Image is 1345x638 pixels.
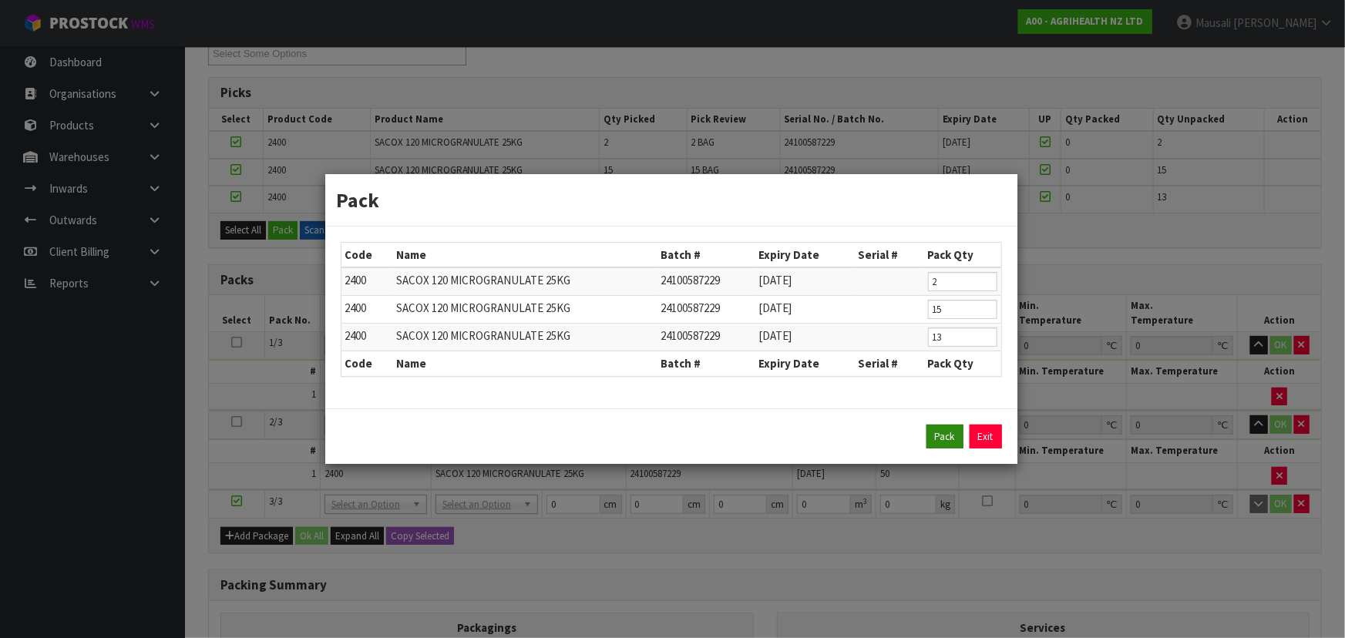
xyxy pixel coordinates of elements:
span: [DATE] [758,328,792,343]
span: 24100587229 [661,273,720,287]
th: Name [392,243,657,267]
th: Name [392,351,657,376]
span: [DATE] [758,273,792,287]
span: 24100587229 [661,328,720,343]
th: Code [341,351,393,376]
th: Batch # [657,351,754,376]
th: Expiry Date [755,351,854,376]
span: 2400 [345,301,367,315]
th: Pack Qty [924,243,1001,267]
th: Serial # [854,243,923,267]
h3: Pack [337,186,1006,214]
a: Exit [970,425,1002,449]
button: Pack [926,425,963,449]
th: Batch # [657,243,754,267]
span: SACOX 120 MICROGRANULATE 25KG [396,273,570,287]
span: SACOX 120 MICROGRANULATE 25KG [396,328,570,343]
th: Pack Qty [924,351,1001,376]
span: [DATE] [758,301,792,315]
th: Serial # [854,351,923,376]
th: Code [341,243,393,267]
span: 2400 [345,273,367,287]
span: 2400 [345,328,367,343]
span: SACOX 120 MICROGRANULATE 25KG [396,301,570,315]
span: 24100587229 [661,301,720,315]
th: Expiry Date [755,243,854,267]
